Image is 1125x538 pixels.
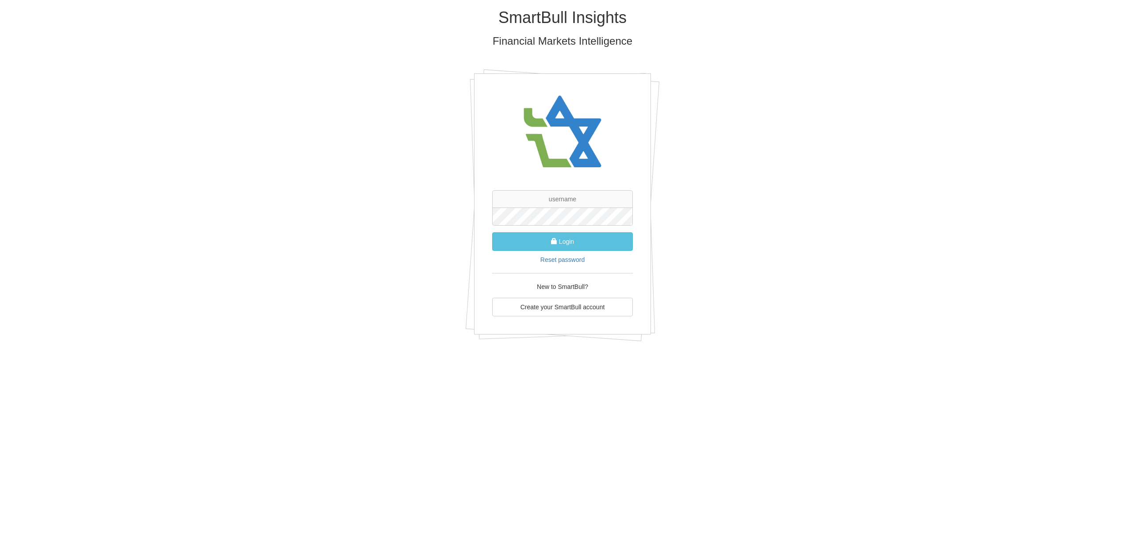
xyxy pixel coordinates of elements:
[492,298,633,316] a: Create your SmartBull account
[492,232,633,251] button: Login
[304,9,821,27] h1: SmartBull Insights
[518,87,607,177] img: avatar
[304,35,821,47] h3: Financial Markets Intelligence
[492,190,633,208] input: username
[540,256,585,263] a: Reset password
[537,283,588,290] span: New to SmartBull?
